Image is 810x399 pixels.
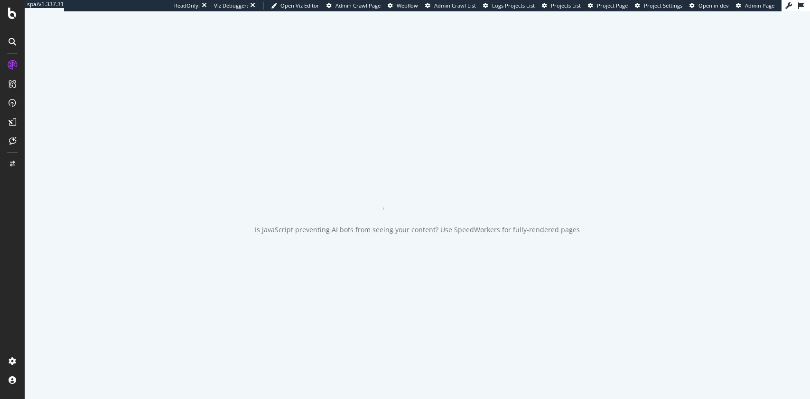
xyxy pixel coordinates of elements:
span: Webflow [397,2,418,9]
span: Admin Page [745,2,774,9]
a: Project Page [588,2,628,9]
a: Open Viz Editor [271,2,319,9]
a: Admin Crawl List [425,2,476,9]
a: Open in dev [689,2,729,9]
span: Admin Crawl Page [335,2,381,9]
a: Admin Page [736,2,774,9]
div: animation [383,176,452,210]
div: Viz Debugger: [214,2,248,9]
span: Project Settings [644,2,682,9]
a: Admin Crawl Page [326,2,381,9]
a: Logs Projects List [483,2,535,9]
span: Projects List [551,2,581,9]
div: Is JavaScript preventing AI bots from seeing your content? Use SpeedWorkers for fully-rendered pages [255,225,580,235]
a: Projects List [542,2,581,9]
span: Project Page [597,2,628,9]
a: Project Settings [635,2,682,9]
span: Logs Projects List [492,2,535,9]
span: Open Viz Editor [280,2,319,9]
span: Admin Crawl List [434,2,476,9]
span: Open in dev [698,2,729,9]
div: ReadOnly: [174,2,200,9]
a: Webflow [388,2,418,9]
